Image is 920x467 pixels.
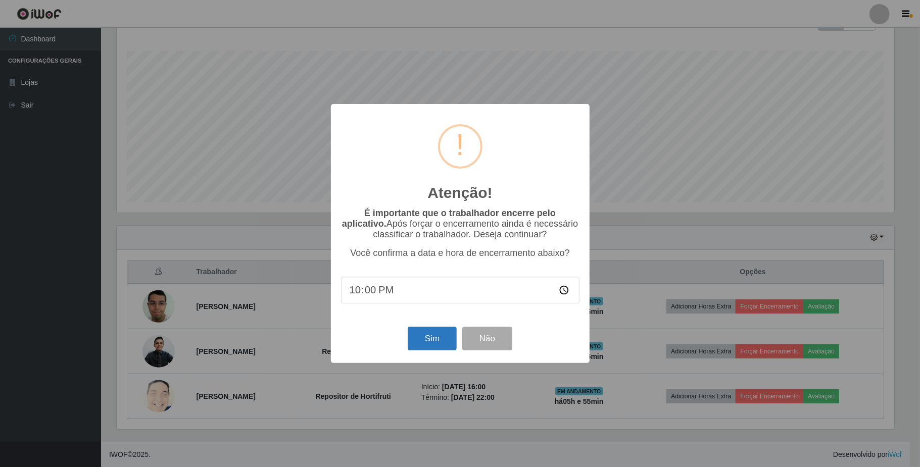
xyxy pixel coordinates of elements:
h2: Atenção! [427,184,492,202]
button: Sim [408,327,457,350]
p: Você confirma a data e hora de encerramento abaixo? [341,248,579,258]
button: Não [462,327,512,350]
p: Após forçar o encerramento ainda é necessário classificar o trabalhador. Deseja continuar? [341,208,579,240]
b: É importante que o trabalhador encerre pelo aplicativo. [342,208,556,229]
